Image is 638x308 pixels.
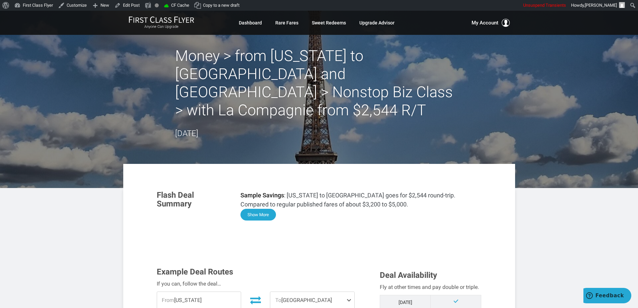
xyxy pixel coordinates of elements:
iframe: Opens a widget where you can find more information [583,288,631,305]
a: Dashboard [239,17,262,29]
span: [PERSON_NAME] [585,3,617,8]
button: My Account [472,19,510,27]
span: My Account [472,19,498,27]
div: Fly at other times and pay double or triple. [380,283,481,292]
span: Example Deal Routes [157,267,233,276]
span: Deal Availability [380,270,437,280]
strong: Sample Savings [240,192,284,199]
a: Rare Fares [275,17,298,29]
h2: Money > from [US_STATE] to [GEOGRAPHIC_DATA] and [GEOGRAPHIC_DATA] > Nonstop Biz Class > with La ... [175,47,463,119]
h3: Flash Deal Summary [157,191,230,208]
span: Unsuspend Transients [523,3,566,8]
button: Invert Route Direction [246,293,265,307]
small: Anyone Can Upgrade [129,24,194,29]
a: First Class FlyerAnyone Can Upgrade [129,16,194,29]
p: : [US_STATE] to [GEOGRAPHIC_DATA] goes for $2,544 round-trip. Compared to regular published fares... [240,191,482,209]
span: From [162,297,174,303]
span: To [275,297,281,303]
div: If you can, follow the deal… [157,280,355,288]
button: Show More [240,209,276,221]
a: Upgrade Advisor [359,17,395,29]
time: [DATE] [175,129,198,138]
a: Sweet Redeems [312,17,346,29]
img: First Class Flyer [129,16,194,23]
